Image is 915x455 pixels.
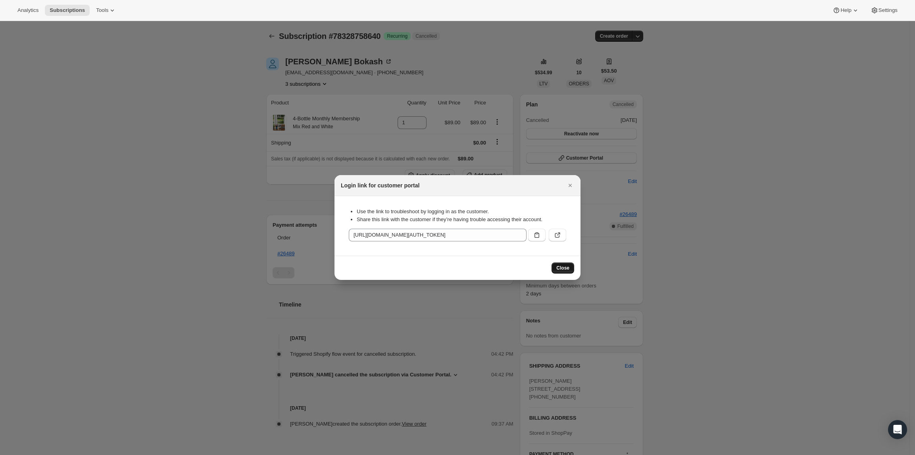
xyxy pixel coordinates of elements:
[341,181,419,189] h2: Login link for customer portal
[556,265,569,271] span: Close
[552,262,574,274] button: Close
[13,5,43,16] button: Analytics
[840,7,851,13] span: Help
[17,7,38,13] span: Analytics
[96,7,108,13] span: Tools
[357,208,566,216] li: Use the link to troubleshoot by logging in as the customer.
[45,5,90,16] button: Subscriptions
[866,5,902,16] button: Settings
[91,5,121,16] button: Tools
[565,180,576,191] button: Close
[357,216,566,224] li: Share this link with the customer if they’re having trouble accessing their account.
[888,420,907,439] div: Open Intercom Messenger
[50,7,85,13] span: Subscriptions
[878,7,898,13] span: Settings
[828,5,864,16] button: Help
